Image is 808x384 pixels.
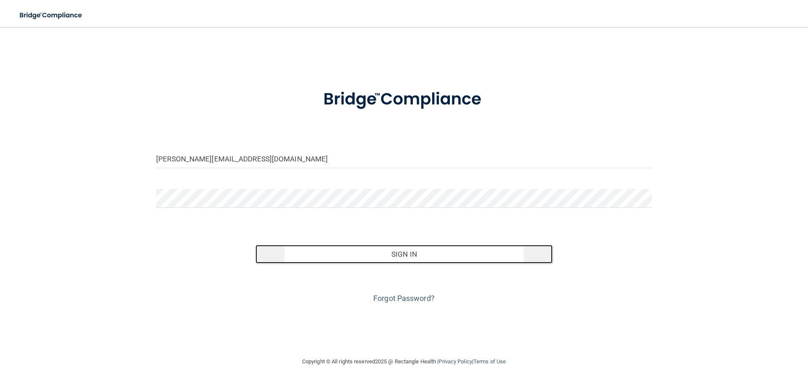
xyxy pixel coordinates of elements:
a: Terms of Use [473,358,506,365]
img: bridge_compliance_login_screen.278c3ca4.svg [13,7,90,24]
div: Copyright © All rights reserved 2025 @ Rectangle Health | | [250,348,558,375]
a: Forgot Password? [373,294,435,303]
input: Email [156,149,652,168]
button: Sign In [255,245,553,263]
img: bridge_compliance_login_screen.278c3ca4.svg [306,78,502,121]
a: Privacy Policy [439,358,472,365]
